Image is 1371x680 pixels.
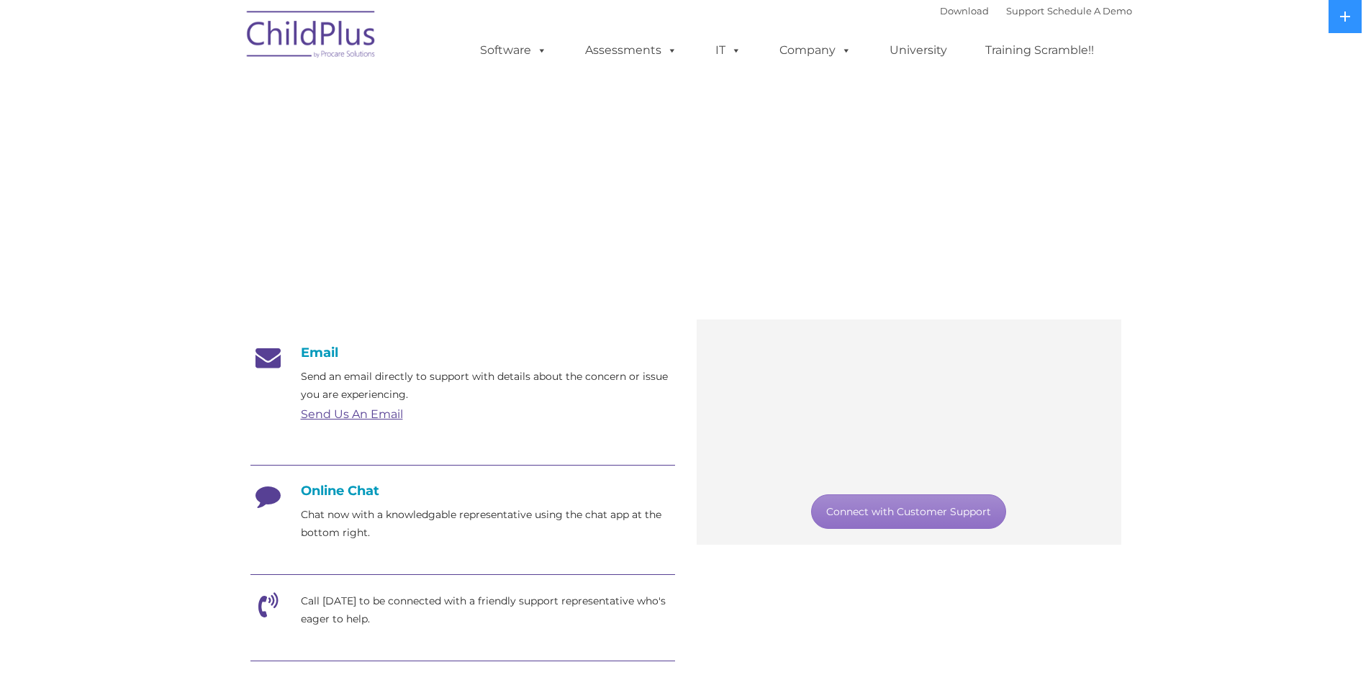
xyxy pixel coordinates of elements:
[765,36,866,65] a: Company
[940,5,1132,17] font: |
[1047,5,1132,17] a: Schedule A Demo
[875,36,961,65] a: University
[701,36,756,65] a: IT
[250,483,675,499] h4: Online Chat
[240,1,384,73] img: ChildPlus by Procare Solutions
[301,506,675,542] p: Chat now with a knowledgable representative using the chat app at the bottom right.
[301,592,675,628] p: Call [DATE] to be connected with a friendly support representative who's eager to help.
[971,36,1108,65] a: Training Scramble!!
[571,36,692,65] a: Assessments
[940,5,989,17] a: Download
[250,345,675,361] h4: Email
[301,407,403,421] a: Send Us An Email
[301,368,675,404] p: Send an email directly to support with details about the concern or issue you are experiencing.
[466,36,561,65] a: Software
[1006,5,1044,17] a: Support
[811,494,1006,529] a: Connect with Customer Support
